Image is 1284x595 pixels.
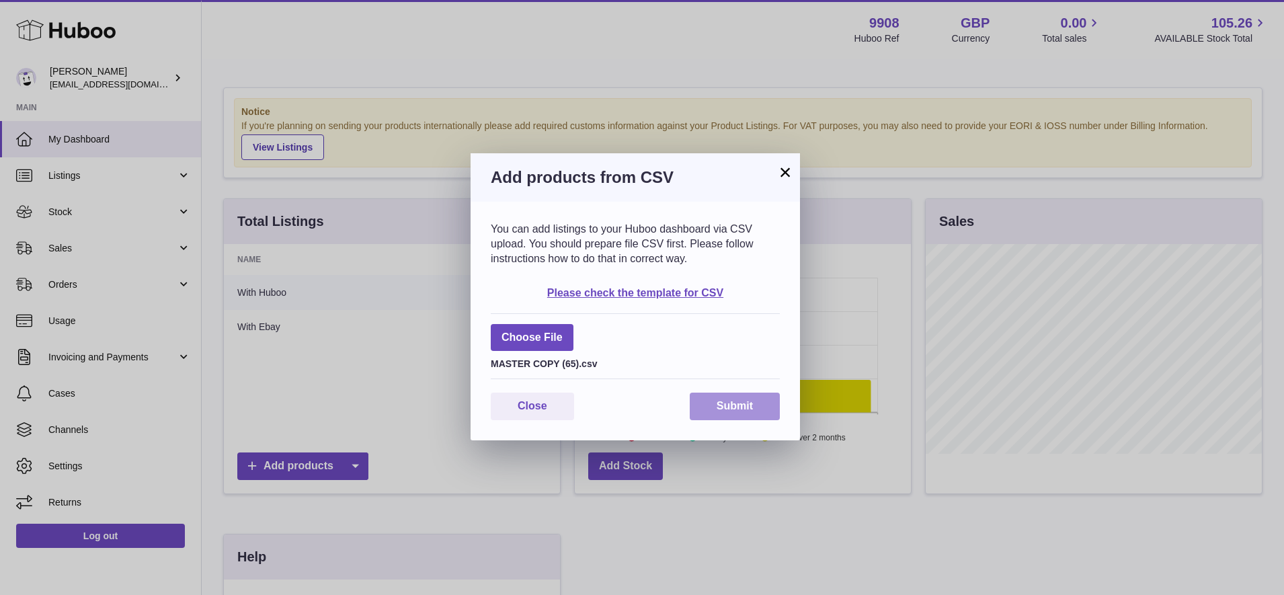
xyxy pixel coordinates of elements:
button: × [777,164,793,180]
span: Choose File [491,324,573,352]
button: Close [491,393,574,420]
span: Close [518,400,547,411]
div: MASTER COPY (65).csv [491,354,780,370]
button: Submit [690,393,780,420]
h3: Add products from CSV [491,167,780,188]
p: You can add listings to your Huboo dashboard via CSV upload. You should prepare file CSV first. P... [491,222,780,266]
a: Please check the template for CSV [547,287,723,299]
